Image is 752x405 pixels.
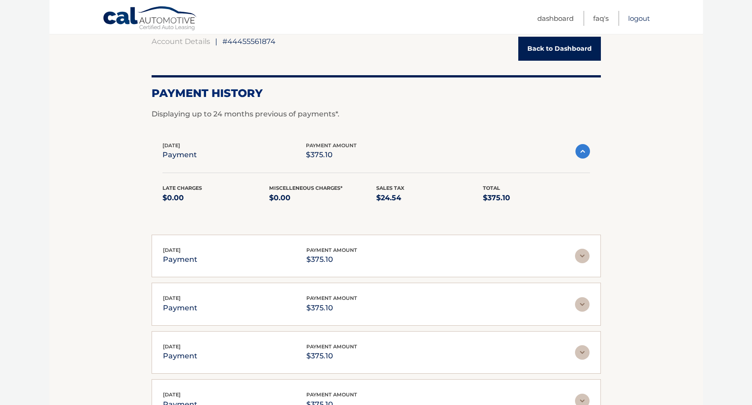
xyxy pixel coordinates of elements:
a: Back to Dashboard [518,37,601,61]
span: payment amount [306,295,357,301]
span: [DATE] [163,391,181,398]
p: $24.54 [376,192,483,204]
p: payment [162,149,197,161]
span: [DATE] [163,247,181,253]
p: $0.00 [269,192,376,204]
span: Miscelleneous Charges* [269,185,343,191]
span: payment amount [306,142,357,149]
p: payment [163,302,197,314]
p: $375.10 [306,302,357,314]
p: Displaying up to 24 months previous of payments*. [152,109,601,120]
img: accordion-rest.svg [575,297,590,312]
a: Dashboard [537,11,574,26]
a: Logout [628,11,650,26]
img: accordion-rest.svg [575,249,590,263]
p: $375.10 [306,350,357,362]
span: payment amount [306,391,357,398]
span: #44455561874 [222,37,275,46]
span: [DATE] [163,295,181,301]
p: payment [163,253,197,266]
p: payment [163,350,197,362]
span: payment amount [306,343,357,350]
span: [DATE] [162,142,180,149]
span: payment amount [306,247,357,253]
span: [DATE] [163,343,181,350]
img: accordion-rest.svg [575,345,590,360]
a: FAQ's [593,11,609,26]
p: $375.10 [483,192,590,204]
p: $0.00 [162,192,270,204]
a: Cal Automotive [103,6,198,32]
span: Late Charges [162,185,202,191]
span: | [215,37,217,46]
p: $375.10 [306,149,357,161]
span: Total [483,185,500,191]
a: Account Details [152,37,210,46]
span: Sales Tax [376,185,404,191]
p: $375.10 [306,253,357,266]
h2: Payment History [152,87,601,100]
img: accordion-active.svg [575,144,590,159]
